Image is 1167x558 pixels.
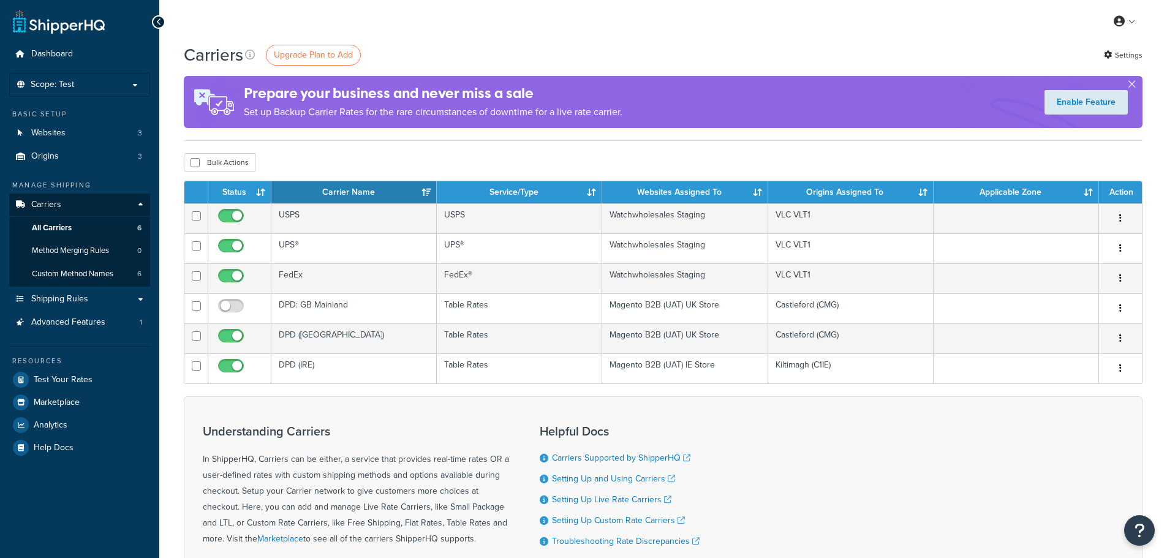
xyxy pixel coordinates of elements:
a: Marketplace [257,532,303,545]
a: Dashboard [9,43,150,66]
a: All Carriers 6 [9,217,150,239]
td: FedEx® [437,263,602,293]
span: Scope: Test [31,80,74,90]
th: Status: activate to sort column ascending [208,181,271,203]
td: Kiltimagh (C1IE) [768,353,934,383]
div: Manage Shipping [9,180,150,190]
th: Applicable Zone: activate to sort column ascending [934,181,1099,203]
a: Settings [1104,47,1142,64]
div: Resources [9,356,150,366]
a: Test Your Rates [9,369,150,391]
a: Marketplace [9,391,150,413]
td: Watchwholesales Staging [602,263,768,293]
span: Analytics [34,420,67,431]
span: Carriers [31,200,61,210]
img: ad-rules-rateshop-fe6ec290ccb7230408bd80ed9643f0289d75e0ffd9eb532fc0e269fcd187b520.png [184,76,244,128]
span: Upgrade Plan to Add [274,48,353,61]
span: Method Merging Rules [32,246,109,256]
a: Setting Up Live Rate Carriers [552,493,671,506]
td: Magento B2B (UAT) UK Store [602,293,768,323]
a: Enable Feature [1044,90,1128,115]
h1: Carriers [184,43,243,67]
a: Method Merging Rules 0 [9,239,150,262]
span: 0 [137,246,142,256]
a: Shipping Rules [9,288,150,311]
td: USPS [437,203,602,233]
td: VLC VLT1 [768,203,934,233]
td: Castleford (CMG) [768,323,934,353]
td: Magento B2B (UAT) IE Store [602,353,768,383]
span: Help Docs [34,443,74,453]
span: 1 [140,317,142,328]
div: In ShipperHQ, Carriers can be either, a service that provides real-time rates OR a user-defined r... [203,424,509,547]
span: 6 [137,269,142,279]
th: Carrier Name: activate to sort column ascending [271,181,437,203]
td: Watchwholesales Staging [602,233,768,263]
td: VLC VLT1 [768,263,934,293]
td: Magento B2B (UAT) UK Store [602,323,768,353]
td: Table Rates [437,353,602,383]
a: Troubleshooting Rate Discrepancies [552,535,700,548]
span: Advanced Features [31,317,105,328]
td: DPD (IRE) [271,353,437,383]
td: UPS® [271,233,437,263]
th: Websites Assigned To: activate to sort column ascending [602,181,768,203]
h3: Helpful Docs [540,424,700,438]
td: UPS® [437,233,602,263]
li: Carriers [9,194,150,287]
span: 3 [138,128,142,138]
a: Custom Method Names 6 [9,263,150,285]
td: FedEx [271,263,437,293]
li: Origins [9,145,150,168]
th: Action [1099,181,1142,203]
td: Watchwholesales Staging [602,203,768,233]
td: Table Rates [437,293,602,323]
span: 3 [138,151,142,162]
li: Websites [9,122,150,145]
td: DPD: GB Mainland [271,293,437,323]
span: Custom Method Names [32,269,113,279]
li: Advanced Features [9,311,150,334]
th: Service/Type: activate to sort column ascending [437,181,602,203]
td: DPD ([GEOGRAPHIC_DATA]) [271,323,437,353]
li: Custom Method Names [9,263,150,285]
a: Advanced Features 1 [9,311,150,334]
span: Shipping Rules [31,294,88,304]
td: Castleford (CMG) [768,293,934,323]
a: Upgrade Plan to Add [266,45,361,66]
a: ShipperHQ Home [13,9,105,34]
h4: Prepare your business and never miss a sale [244,83,622,104]
a: Carriers [9,194,150,216]
button: Open Resource Center [1124,515,1155,546]
a: Carriers Supported by ShipperHQ [552,451,690,464]
td: VLC VLT1 [768,233,934,263]
td: USPS [271,203,437,233]
td: Table Rates [437,323,602,353]
span: Origins [31,151,59,162]
h3: Understanding Carriers [203,424,509,438]
a: Websites 3 [9,122,150,145]
span: Dashboard [31,49,73,59]
th: Origins Assigned To: activate to sort column ascending [768,181,934,203]
span: All Carriers [32,223,72,233]
a: Help Docs [9,437,150,459]
button: Bulk Actions [184,153,255,172]
li: All Carriers [9,217,150,239]
span: Websites [31,128,66,138]
p: Set up Backup Carrier Rates for the rare circumstances of downtime for a live rate carrier. [244,104,622,121]
span: Test Your Rates [34,375,93,385]
a: Analytics [9,414,150,436]
span: 6 [137,223,142,233]
li: Method Merging Rules [9,239,150,262]
span: Marketplace [34,398,80,408]
a: Origins 3 [9,145,150,168]
a: Setting Up Custom Rate Carriers [552,514,685,527]
div: Basic Setup [9,109,150,119]
a: Setting Up and Using Carriers [552,472,675,485]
